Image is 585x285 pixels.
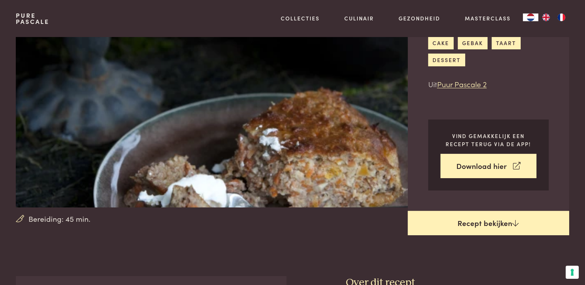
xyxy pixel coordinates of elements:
[458,37,488,49] a: gebak
[465,14,511,22] a: Masterclass
[428,37,454,49] a: cake
[523,13,538,21] a: NL
[399,14,440,22] a: Gezondheid
[16,12,49,25] a: PurePascale
[437,79,487,89] a: Puur Pascale 2
[428,54,465,66] a: dessert
[566,266,579,279] button: Uw voorkeuren voor toestemming voor trackingtechnologieën
[408,211,569,236] a: Recept bekijken
[523,13,538,21] div: Language
[428,79,549,90] p: Uit
[554,13,569,21] a: FR
[344,14,374,22] a: Culinair
[281,14,320,22] a: Collecties
[441,154,536,178] a: Download hier
[492,37,521,49] a: taart
[538,13,569,21] ul: Language list
[441,132,536,148] p: Vind gemakkelijk een recept terug via de app!
[523,13,569,21] aside: Language selected: Nederlands
[538,13,554,21] a: EN
[28,213,91,224] span: Bereiding: 45 min.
